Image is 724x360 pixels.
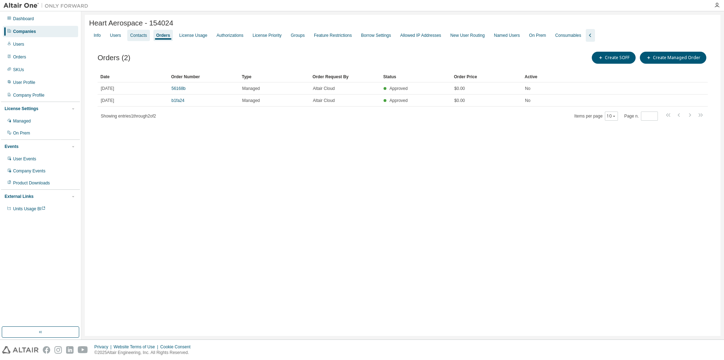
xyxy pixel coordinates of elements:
[525,71,665,82] div: Active
[101,98,114,103] span: [DATE]
[113,344,160,350] div: Website Terms of Use
[400,33,441,38] div: Allowed IP Addresses
[253,33,282,38] div: License Priority
[160,344,194,350] div: Cookie Consent
[94,350,195,356] p: © 2025 Altair Engineering, Inc. All Rights Reserved.
[13,130,30,136] div: On Prem
[101,86,114,91] span: [DATE]
[624,112,658,121] span: Page n.
[574,112,618,121] span: Items per page
[592,52,636,64] button: Create SOFF
[54,346,62,354] img: instagram.svg
[313,98,335,103] span: Altair Cloud
[179,33,207,38] div: License Usage
[4,2,92,9] img: Altair One
[110,33,121,38] div: Users
[2,346,39,354] img: altair_logo.svg
[13,118,31,124] div: Managed
[78,346,88,354] img: youtube.svg
[242,98,260,103] span: Managed
[171,71,236,82] div: Order Number
[13,29,36,34] div: Companies
[94,33,101,38] div: Info
[494,33,520,38] div: Named Users
[454,71,519,82] div: Order Price
[216,33,243,38] div: Authorizations
[454,98,465,103] span: $0.00
[13,67,24,73] div: SKUs
[454,86,465,91] span: $0.00
[171,86,186,91] a: 56168b
[242,71,307,82] div: Type
[291,33,305,38] div: Groups
[13,168,45,174] div: Company Events
[525,98,530,103] span: No
[13,180,50,186] div: Product Downloads
[313,71,378,82] div: Order Request By
[98,54,130,62] span: Orders (2)
[13,206,46,211] span: Units Usage BI
[529,33,546,38] div: On Prem
[313,86,335,91] span: Altair Cloud
[13,54,26,60] div: Orders
[13,92,45,98] div: Company Profile
[5,144,18,149] div: Events
[156,33,170,38] div: Orders
[640,52,706,64] button: Create Managed Order
[13,156,36,162] div: User Events
[361,33,391,38] div: Borrow Settings
[101,114,156,119] span: Showing entries 1 through 2 of 2
[450,33,485,38] div: New User Routing
[13,41,24,47] div: Users
[390,86,408,91] span: Approved
[43,346,50,354] img: facebook.svg
[383,71,448,82] div: Status
[66,346,74,354] img: linkedin.svg
[525,86,530,91] span: No
[13,80,35,85] div: User Profile
[555,33,581,38] div: Consumables
[130,33,147,38] div: Contacts
[100,71,165,82] div: Date
[94,344,113,350] div: Privacy
[5,194,34,199] div: External Links
[171,98,185,103] a: b1fa24
[5,106,38,112] div: License Settings
[314,33,352,38] div: Feature Restrictions
[242,86,260,91] span: Managed
[390,98,408,103] span: Approved
[13,16,34,22] div: Dashboard
[89,19,173,27] span: Heart Aerospace - 154024
[607,113,616,119] button: 10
